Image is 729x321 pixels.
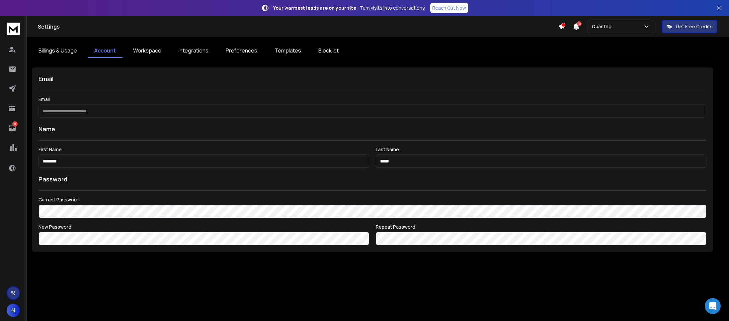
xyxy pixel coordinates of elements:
a: Reach Out Now [430,3,468,13]
p: – Turn visits into conversations [273,5,425,11]
p: Quantegi [592,23,615,30]
h1: Name [39,124,706,134]
p: 11 [12,121,18,127]
p: Reach Out Now [432,5,466,11]
strong: Your warmest leads are on your site [273,5,356,11]
a: 11 [6,121,19,135]
button: N [7,304,20,317]
label: Last Name [376,147,706,152]
a: Billings & Usage [32,44,84,58]
a: Account [88,44,122,58]
a: Integrations [172,44,215,58]
a: Preferences [219,44,264,58]
label: First Name [39,147,369,152]
a: Workspace [126,44,168,58]
label: Repeat Password [376,225,706,229]
span: 12 [577,21,582,26]
label: Email [39,97,706,102]
div: Open Intercom Messenger [705,298,721,314]
label: Current Password [39,197,706,202]
h1: Password [39,174,67,184]
a: Blocklist [312,44,345,58]
h1: Email [39,74,706,83]
button: Get Free Credits [662,20,717,33]
p: Get Free Credits [676,23,713,30]
label: New Password [39,225,369,229]
img: logo [7,23,20,35]
h1: Settings [38,23,558,31]
a: Templates [268,44,308,58]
